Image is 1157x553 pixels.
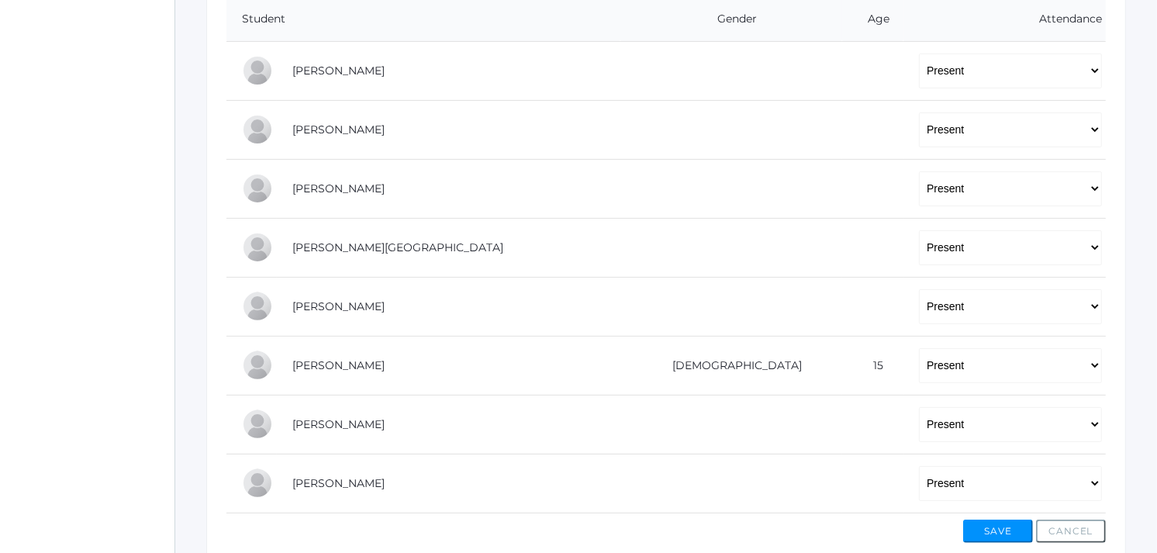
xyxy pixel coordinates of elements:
td: [DEMOGRAPHIC_DATA] [620,336,842,395]
div: Austin Hill [242,232,273,263]
button: Cancel [1036,520,1106,543]
td: 15 [842,336,903,395]
a: [PERSON_NAME] [292,181,385,195]
div: LaRae Erner [242,173,273,204]
a: [PERSON_NAME] [292,123,385,137]
button: Save [963,520,1033,543]
a: [PERSON_NAME] [292,358,385,372]
a: [PERSON_NAME] [292,299,385,313]
div: Wyatt Hill [242,291,273,322]
a: [PERSON_NAME] [292,64,385,78]
div: Ryan Lawler [242,350,273,381]
a: [PERSON_NAME] [292,417,385,431]
div: Emme Renz [242,468,273,499]
a: [PERSON_NAME] [292,476,385,490]
a: [PERSON_NAME][GEOGRAPHIC_DATA] [292,240,503,254]
div: Wylie Myers [242,409,273,440]
div: Reese Carr [242,114,273,145]
div: Pierce Brozek [242,55,273,86]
